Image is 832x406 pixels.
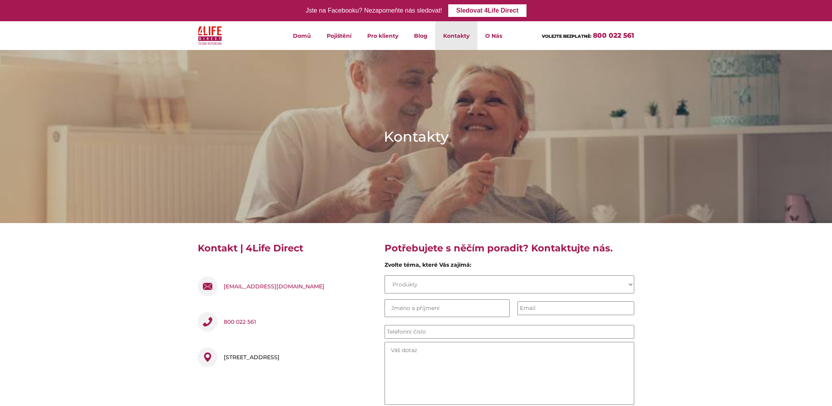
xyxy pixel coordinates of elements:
[593,31,634,39] a: 800 022 561
[306,5,442,17] div: Jste na Facebooku? Nezapomeňte nás sledovat!
[385,325,634,339] input: Telefonní číslo
[285,21,319,50] a: Domů
[517,301,635,315] input: Email
[406,21,435,50] a: Blog
[384,127,449,146] h1: Kontakty
[385,242,634,261] h4: Potřebujete s něčím poradit? Kontaktujte nás.
[385,261,634,272] div: Zvolte téma, které Vás zajímá:
[385,299,510,317] input: Jméno a příjmení
[224,312,256,332] a: 800 022 561
[224,277,324,296] a: [EMAIL_ADDRESS][DOMAIN_NAME]
[542,33,591,39] span: VOLEJTE BEZPLATNĚ:
[435,21,477,50] a: Kontakty
[198,242,373,261] h4: Kontakt | 4Life Direct
[224,347,280,367] div: [STREET_ADDRESS]
[448,4,526,17] a: Sledovat 4Life Direct
[198,24,222,47] img: 4Life Direct Česká republika logo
